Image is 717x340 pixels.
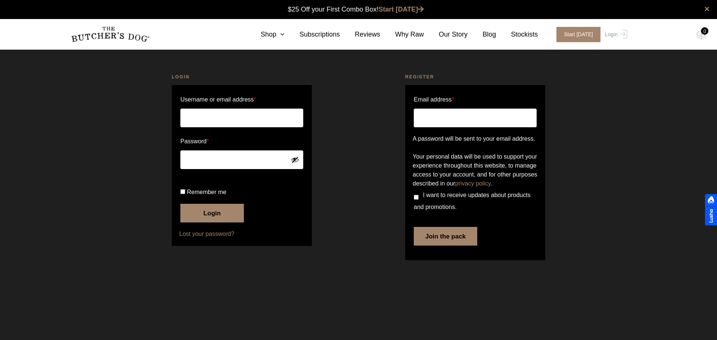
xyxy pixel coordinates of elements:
[696,30,706,40] img: TBD_Cart-Empty.png
[414,195,419,200] input: I want to receive updates about products and promotions.
[413,134,538,143] p: A password will be sent to your email address.
[414,192,531,210] span: I want to receive updates about products and promotions.
[180,204,244,222] button: Login
[496,29,538,40] a: Stockists
[340,29,380,40] a: Reviews
[172,73,312,81] h2: Login
[291,156,299,164] button: Show password
[405,73,545,81] h2: Register
[179,230,304,238] a: Lost your password?
[180,135,303,147] label: Password
[701,27,708,35] div: 0
[455,180,491,187] a: privacy policy
[468,29,496,40] a: Blog
[180,94,303,106] label: Username or email address
[285,29,340,40] a: Subscriptions
[603,27,627,42] a: Login
[413,152,538,188] p: Your personal data will be used to support your experience throughout this website, to manage acc...
[414,227,477,246] button: Join the pack
[380,29,424,40] a: Why Raw
[187,189,226,195] span: Remember me
[180,189,185,194] input: Remember me
[424,29,468,40] a: Our Story
[549,27,603,42] a: Start [DATE]
[414,94,454,106] label: Email address
[556,27,600,42] span: Start [DATE]
[246,29,285,40] a: Shop
[379,6,424,13] a: Start [DATE]
[704,4,710,13] a: close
